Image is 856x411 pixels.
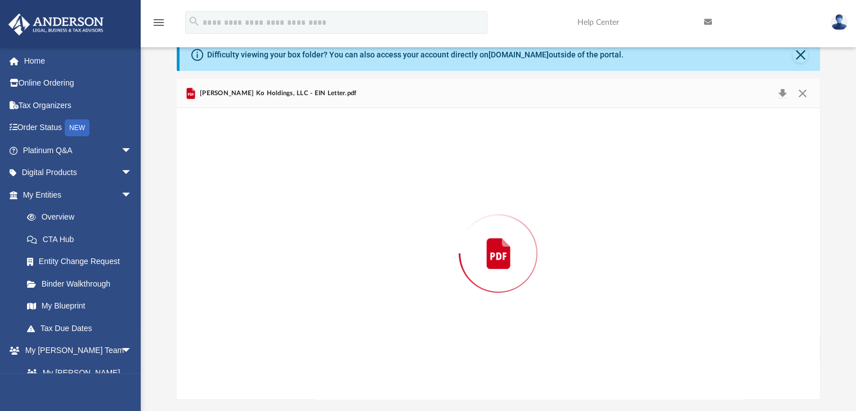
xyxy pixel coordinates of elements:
span: arrow_drop_down [121,162,144,185]
div: Preview [177,79,821,399]
a: My Entitiesarrow_drop_down [8,184,149,206]
a: Order StatusNEW [8,117,149,140]
a: CTA Hub [16,228,149,251]
span: [PERSON_NAME] Ko Holdings, LLC - EIN Letter.pdf [198,88,357,99]
span: arrow_drop_down [121,184,144,207]
a: Tax Organizers [8,94,149,117]
a: My Blueprint [16,295,144,318]
span: arrow_drop_down [121,339,144,363]
a: Digital Productsarrow_drop_down [8,162,149,184]
button: Download [773,86,793,101]
a: Platinum Q&Aarrow_drop_down [8,139,149,162]
a: My [PERSON_NAME] Team [16,361,138,397]
a: Online Ordering [8,72,149,95]
div: NEW [65,119,89,136]
a: My [PERSON_NAME] Teamarrow_drop_down [8,339,144,362]
img: User Pic [831,14,848,30]
a: menu [152,21,165,29]
button: Close [792,86,813,101]
a: Binder Walkthrough [16,272,149,295]
img: Anderson Advisors Platinum Portal [5,14,107,35]
button: Close [792,47,808,63]
a: Overview [16,206,149,229]
span: arrow_drop_down [121,139,144,162]
i: search [188,15,200,28]
a: Tax Due Dates [16,317,149,339]
a: [DOMAIN_NAME] [488,50,549,59]
a: Entity Change Request [16,251,149,273]
div: Difficulty viewing your box folder? You can also access your account directly on outside of the p... [207,49,624,61]
i: menu [152,16,165,29]
a: Home [8,50,149,72]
